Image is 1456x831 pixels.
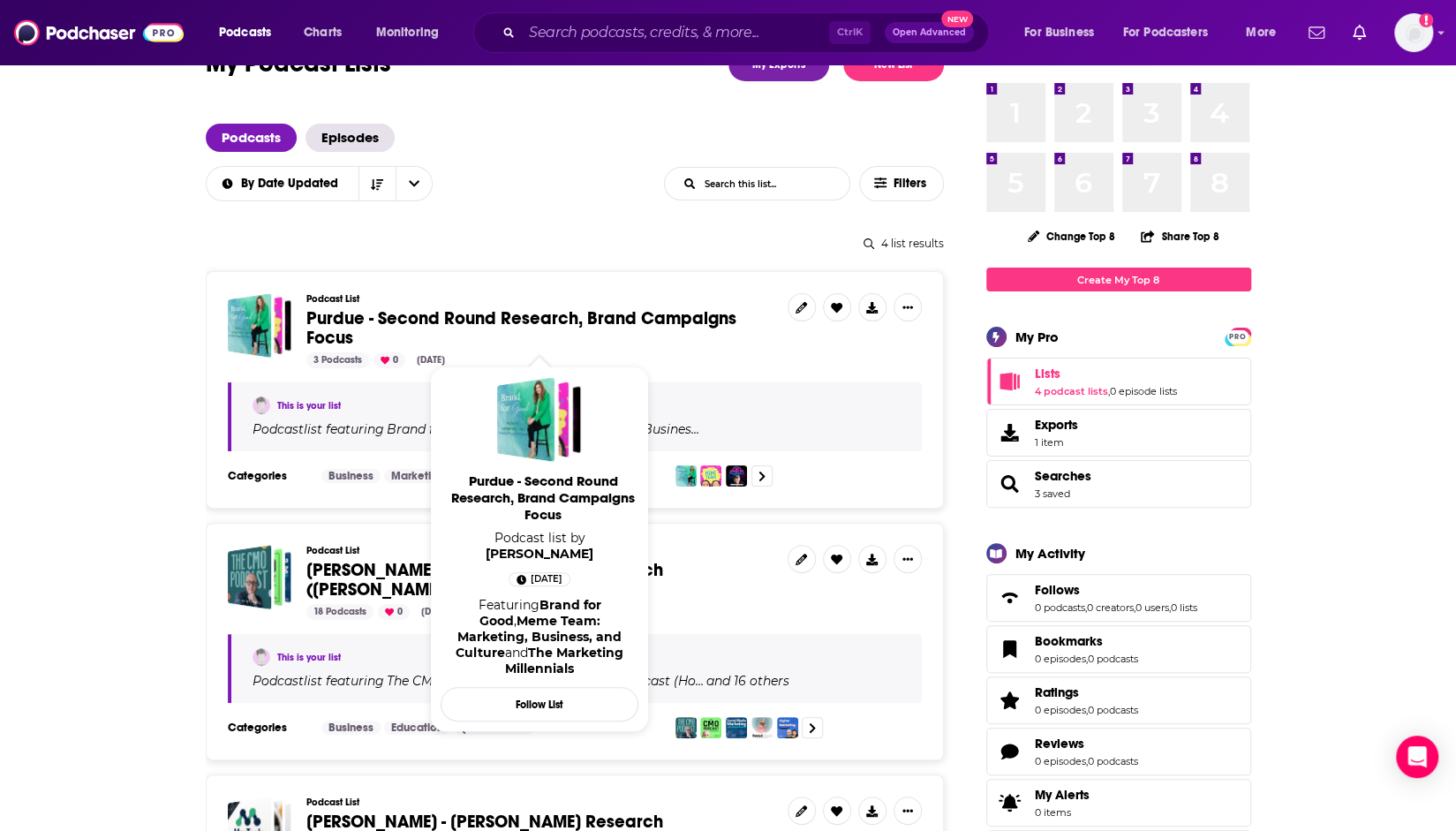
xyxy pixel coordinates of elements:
[1394,13,1433,52] img: User Profile
[456,613,622,661] a: Meme Team: Marketing, Business, and Culture
[531,570,562,588] span: [DATE]
[777,717,798,738] img: Elevate Digital: The Digital Marketing Podcast
[1140,219,1219,253] button: Share Top 8
[992,739,1028,764] a: Reviews
[1035,366,1177,382] a: Lists
[396,167,433,200] button: open menu
[306,604,373,620] div: 18 Podcasts
[1086,755,1088,767] span: ,
[1110,385,1177,397] a: 0 episode lists
[253,421,901,437] div: Podcast list featuring
[441,530,638,562] span: Podcast list by
[1123,20,1208,45] span: For Podcasters
[207,19,294,47] button: open menu
[1108,385,1110,397] span: ,
[1086,704,1088,716] span: ,
[1396,736,1438,778] div: Open Intercom Messenger
[1135,601,1169,614] a: 0 users
[306,124,395,152] a: Episodes
[986,460,1251,508] span: Searches
[1035,366,1060,382] span: Lists
[277,400,341,412] a: This is your list
[1035,385,1108,397] a: 4 podcast lists
[992,688,1028,713] a: Ratings
[277,652,341,663] a: This is your list
[1015,329,1059,345] div: My Pro
[228,469,307,483] h3: Categories
[1035,417,1078,433] span: Exports
[1086,653,1088,665] span: ,
[228,545,292,609] a: Natalie - Perdue Research (Kelly)
[387,422,484,436] h4: Brand for Good
[1112,19,1233,47] button: open menu
[306,309,773,348] a: Purdue - Second Round Research, Brand Campaigns Focus
[241,178,344,190] span: By Date Updated
[1035,755,1086,767] a: 0 episodes
[514,613,517,629] span: ,
[1035,653,1086,665] a: 0 episodes
[292,19,352,47] a: Charts
[859,166,944,201] button: Filters
[1024,20,1094,45] span: For Business
[444,472,642,523] span: Purdue - Second Round Research, Brand Campaigns Focus
[414,604,456,620] div: [DATE]
[726,465,747,487] img: The Marketing Millennials
[490,12,1006,53] div: Search podcasts, credits, & more...
[253,648,270,666] img: Noemi Cannella
[894,797,922,825] button: Show More Button
[321,469,381,483] a: Business
[1035,787,1090,803] span: My Alerts
[321,721,381,735] a: Business
[1227,329,1249,343] a: PRO
[410,352,452,368] div: [DATE]
[885,22,974,43] button: Open AdvancedNew
[253,673,901,689] div: Podcast list featuring
[1087,601,1134,614] a: 0 creators
[505,645,528,661] span: and
[387,674,498,688] h4: The CMO Podcast
[1169,601,1171,614] span: ,
[206,237,944,250] div: 4 list results
[306,559,663,601] span: [PERSON_NAME] - [PERSON_NAME] Research ([PERSON_NAME])
[486,546,593,562] a: Noemi Cannella
[306,561,773,600] a: [PERSON_NAME] - [PERSON_NAME] Research ([PERSON_NAME])
[986,625,1251,673] span: Bookmarks
[364,19,462,47] button: open menu
[1088,755,1138,767] a: 0 podcasts
[992,472,1028,496] a: Searches
[726,717,747,738] img: Social Media Marketing Podcast
[306,545,773,556] h3: Podcast List
[306,293,773,305] h3: Podcast List
[675,465,697,487] img: Brand for Good
[706,673,789,689] p: and 16 others
[1227,330,1249,344] span: PRO
[228,293,292,358] span: Purdue - Second Round Research, Brand Campaigns Focus
[1035,436,1078,449] span: 1 item
[1035,736,1084,752] span: Reviews
[700,465,721,487] img: Meme Team: Marketing, Business, and Culture
[751,717,773,738] img: SocialMinds - A Social Media Marketing Podcast
[1171,601,1197,614] a: 0 lists
[1035,684,1079,700] span: Ratings
[448,597,631,676] div: Featuring
[1134,601,1135,614] span: ,
[986,358,1251,405] span: Lists
[1035,468,1091,484] a: Searches
[992,420,1028,445] span: Exports
[1346,18,1373,48] a: Show notifications dropdown
[384,469,451,483] a: Marketing
[306,352,369,368] div: 3 Podcasts
[376,20,439,45] span: Monitoring
[1012,19,1116,47] button: open menu
[941,11,973,27] span: New
[378,604,410,620] div: 0
[1035,704,1086,716] a: 0 episodes
[497,377,582,462] a: Purdue - Second Round Research, Brand Campaigns Focus
[893,28,966,37] span: Open Advanced
[253,397,270,414] img: Noemi Cannella
[1246,20,1276,45] span: More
